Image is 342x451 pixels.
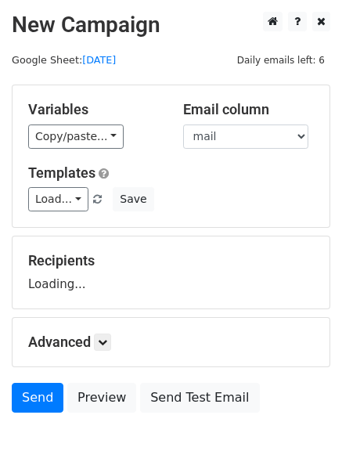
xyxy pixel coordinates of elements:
[232,54,330,66] a: Daily emails left: 6
[82,54,116,66] a: [DATE]
[28,252,314,269] h5: Recipients
[12,54,116,66] small: Google Sheet:
[12,383,63,413] a: Send
[113,187,153,211] button: Save
[67,383,136,413] a: Preview
[28,164,95,181] a: Templates
[28,101,160,118] h5: Variables
[28,334,314,351] h5: Advanced
[232,52,330,69] span: Daily emails left: 6
[12,12,330,38] h2: New Campaign
[28,124,124,149] a: Copy/paste...
[140,383,259,413] a: Send Test Email
[28,252,314,293] div: Loading...
[28,187,88,211] a: Load...
[183,101,315,118] h5: Email column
